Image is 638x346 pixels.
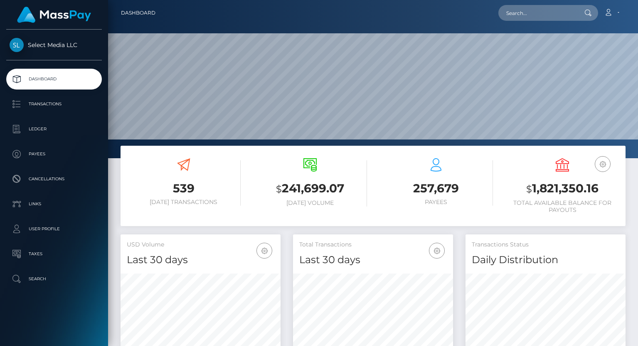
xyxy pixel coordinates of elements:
[10,148,99,160] p: Payees
[505,199,619,214] h6: Total Available Balance for Payouts
[127,180,241,197] h3: 539
[10,123,99,135] p: Ledger
[379,180,493,197] h3: 257,679
[253,180,367,197] h3: 241,699.07
[10,73,99,85] p: Dashboard
[253,199,367,207] h6: [DATE] Volume
[127,199,241,206] h6: [DATE] Transactions
[127,241,274,249] h5: USD Volume
[6,144,102,164] a: Payees
[498,5,576,21] input: Search...
[6,69,102,90] a: Dashboard
[10,248,99,260] p: Taxes
[6,41,102,49] span: Select Media LLC
[6,244,102,264] a: Taxes
[127,253,274,267] h4: Last 30 days
[472,253,619,267] h4: Daily Distribution
[10,98,99,110] p: Transactions
[6,119,102,139] a: Ledger
[6,219,102,239] a: User Profile
[10,223,99,235] p: User Profile
[379,199,493,206] h6: Payees
[6,94,102,115] a: Transactions
[6,194,102,214] a: Links
[17,7,91,23] img: MassPay Logo
[10,273,99,285] p: Search
[526,183,532,195] small: $
[505,180,619,197] h3: 1,821,350.16
[299,253,447,267] h4: Last 30 days
[10,198,99,210] p: Links
[10,38,24,52] img: Select Media LLC
[472,241,619,249] h5: Transactions Status
[6,169,102,189] a: Cancellations
[276,183,282,195] small: $
[6,269,102,289] a: Search
[121,4,155,22] a: Dashboard
[299,241,447,249] h5: Total Transactions
[10,173,99,185] p: Cancellations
